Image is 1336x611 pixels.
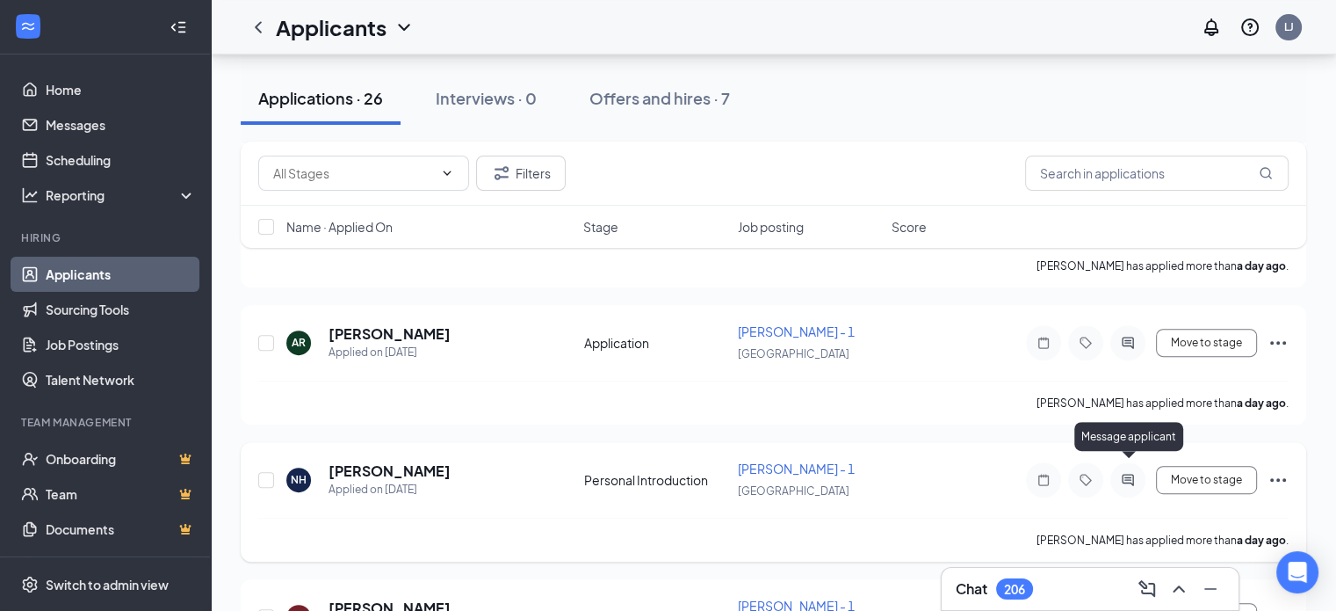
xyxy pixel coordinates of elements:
button: Filter Filters [476,156,566,191]
span: [PERSON_NAME] - 1 [738,461,855,476]
div: Applied on [DATE] [329,481,451,498]
div: Personal Introduction [584,471,727,489]
svg: MagnifyingGlass [1259,166,1273,180]
a: OnboardingCrown [46,441,196,476]
b: a day ago [1237,259,1286,273]
span: [PERSON_NAME] - 1 [738,324,855,339]
p: [PERSON_NAME] has applied more than . [1036,258,1289,273]
svg: ActiveChat [1117,336,1138,350]
a: Home [46,72,196,107]
svg: Ellipses [1267,332,1289,353]
div: Message applicant [1074,422,1183,451]
a: Messages [46,107,196,142]
b: a day ago [1237,534,1286,547]
svg: Analysis [21,186,39,204]
div: Switch to admin view [46,576,169,593]
div: LJ [1284,19,1294,34]
svg: Note [1033,473,1054,487]
svg: Minimize [1200,578,1221,600]
svg: Tag [1075,336,1096,350]
div: Team Management [21,415,192,430]
a: Sourcing Tools [46,292,196,327]
button: Move to stage [1156,329,1257,357]
div: AR [292,335,306,350]
svg: QuestionInfo [1239,17,1260,38]
a: DocumentsCrown [46,512,196,547]
svg: ChevronLeft [248,17,269,38]
h1: Applicants [276,12,386,42]
svg: Note [1033,336,1054,350]
button: Minimize [1196,575,1224,603]
div: Application [584,334,727,352]
a: TeamCrown [46,476,196,512]
span: [GEOGRAPHIC_DATA] [738,484,849,498]
span: Job posting [738,218,804,236]
button: ChevronUp [1165,575,1193,603]
div: Interviews · 0 [436,87,537,109]
svg: Tag [1075,473,1096,487]
span: Stage [583,218,618,236]
a: Scheduling [46,142,196,178]
h3: Chat [956,579,987,599]
a: Job Postings [46,327,196,362]
span: [GEOGRAPHIC_DATA] [738,347,849,360]
div: Applications · 26 [258,87,383,109]
button: Move to stage [1156,466,1257,494]
a: Talent Network [46,362,196,397]
input: Search in applications [1025,156,1289,191]
input: All Stages [273,164,433,183]
div: Open Intercom Messenger [1276,551,1318,593]
div: Applied on [DATE] [329,344,451,361]
div: 206 [1004,582,1025,597]
span: Score [892,218,927,236]
div: Hiring [21,230,192,245]
h5: [PERSON_NAME] [329,462,451,481]
div: NH [291,472,307,487]
svg: ComposeMessage [1137,578,1158,600]
p: [PERSON_NAME] has applied more than . [1036,533,1289,548]
p: [PERSON_NAME] has applied more than . [1036,396,1289,411]
h5: [PERSON_NAME] [329,324,451,344]
button: ComposeMessage [1133,575,1161,603]
svg: Filter [491,163,512,184]
a: SurveysCrown [46,547,196,582]
svg: Notifications [1201,17,1222,38]
div: Offers and hires · 7 [589,87,730,109]
svg: ChevronDown [440,166,454,180]
svg: ActiveChat [1117,473,1138,487]
svg: ChevronDown [394,17,415,38]
svg: Collapse [170,18,187,36]
b: a day ago [1237,396,1286,410]
div: Reporting [46,186,197,204]
svg: Settings [21,576,39,593]
a: Applicants [46,257,196,292]
svg: WorkstreamLogo [19,18,37,35]
svg: Ellipses [1267,469,1289,491]
span: Name · Applied On [286,218,393,236]
svg: ChevronUp [1168,578,1189,600]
